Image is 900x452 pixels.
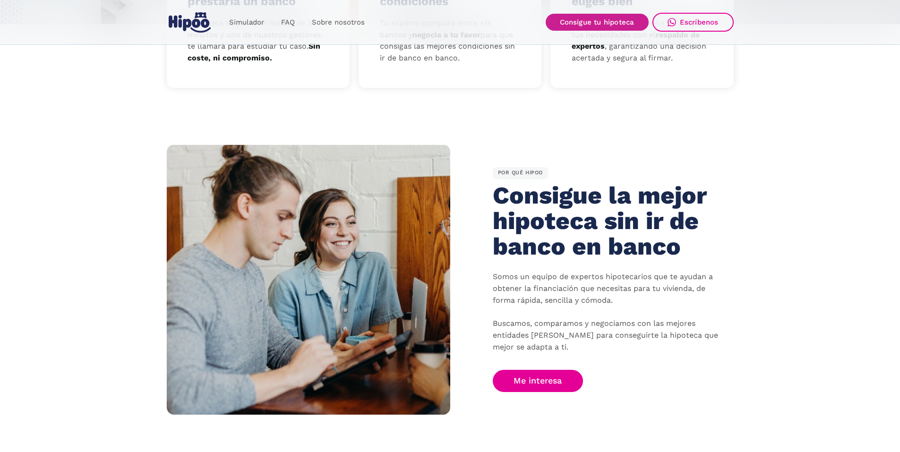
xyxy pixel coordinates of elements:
[273,13,303,32] a: FAQ
[303,13,373,32] a: Sobre nosotros
[546,14,649,31] a: Consigue tu hipoteca
[493,167,549,179] div: POR QUÉ HIPOO
[652,13,734,32] a: Escríbenos
[221,13,273,32] a: Simulador
[188,42,320,62] strong: Sin coste, ni compromiso.
[167,9,213,36] a: home
[680,18,719,26] div: Escríbenos
[493,271,720,353] p: Somos un equipo de expertos hipotecarios que te ayudan a obtener la financiación que necesitas pa...
[493,183,711,259] h2: Consigue la mejor hipoteca sin ir de banco en banco
[493,370,583,392] a: Me interesa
